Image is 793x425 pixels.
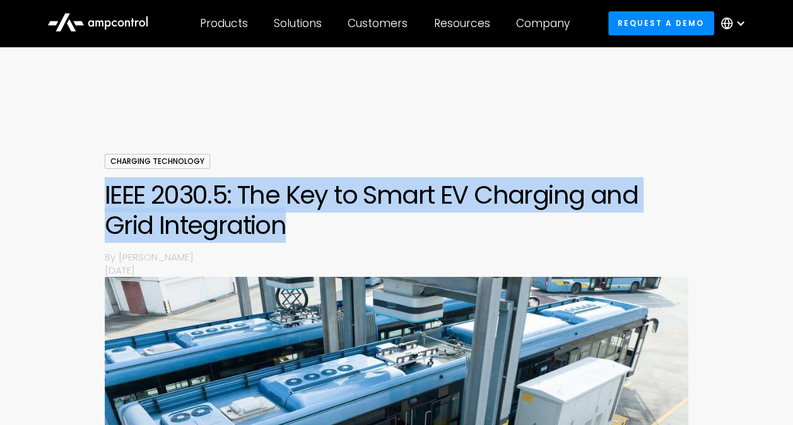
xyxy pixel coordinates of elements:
a: Request a demo [608,11,714,35]
p: [DATE] [105,264,689,277]
div: Resources [433,16,490,30]
div: Company [516,16,570,30]
h1: IEEE 2030.5: The Key to Smart EV Charging and Grid Integration [105,180,689,240]
p: [PERSON_NAME] [119,250,688,264]
p: By [105,250,119,264]
div: Customers [348,16,408,30]
div: Products [200,16,248,30]
div: Solutions [274,16,322,30]
div: Charging Technology [105,154,210,169]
